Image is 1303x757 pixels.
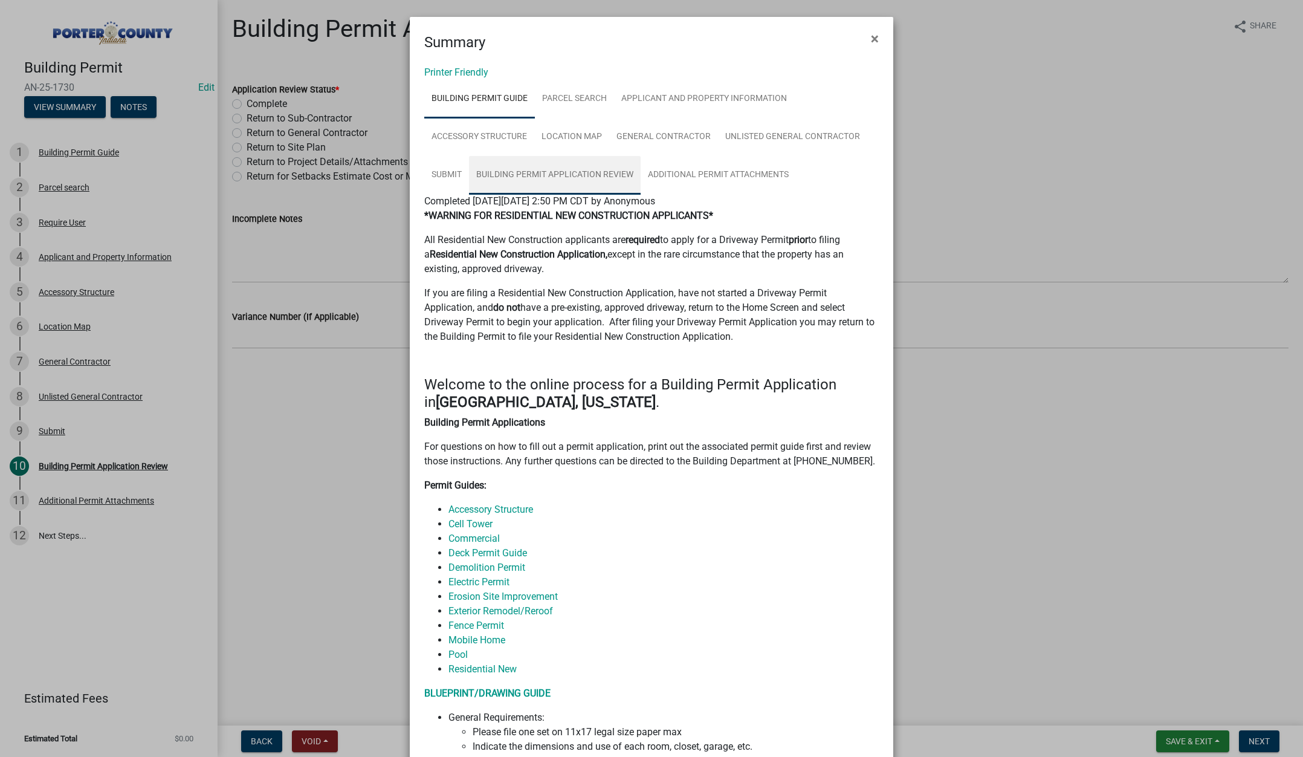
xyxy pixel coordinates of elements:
span: × [871,30,879,47]
strong: Residential New Construction Application, [430,249,607,260]
a: General Contractor [609,118,718,157]
li: General Requirements: [448,710,879,754]
p: If you are filing a Residential New Construction Application, have not started a Driveway Permit ... [424,286,879,344]
a: Pool [448,649,468,660]
a: Erosion Site Improvement [448,591,558,602]
a: Commercial [448,533,500,544]
a: Accessory Structure [424,118,534,157]
a: Printer Friendly [424,67,488,78]
a: Parcel search [535,80,614,119]
a: Submit [424,156,469,195]
strong: do not [493,302,520,313]
a: Location Map [534,118,609,157]
strong: prior [789,234,808,245]
h4: Summary [424,31,485,53]
a: BLUEPRINT/DRAWING GUIDE [424,687,551,699]
a: Residential New [448,663,517,675]
a: Building Permit Application Review [469,156,641,195]
h4: Welcome to the online process for a Building Permit Application in . [424,376,879,411]
a: Accessory Structure [448,504,533,515]
span: Completed [DATE][DATE] 2:50 PM CDT by Anonymous [424,195,655,207]
button: Close [861,22,888,56]
a: Deck Permit Guide [448,547,527,559]
a: Building Permit Guide [424,80,535,119]
a: Unlisted General Contractor [718,118,867,157]
a: Fence Permit [448,620,504,631]
a: Mobile Home [448,634,505,646]
a: Electric Permit [448,576,509,588]
li: Please file one set on 11x17 legal size paper max [473,725,879,739]
a: Applicant and Property Information [614,80,794,119]
strong: Permit Guides: [424,479,487,491]
a: Cell Tower [448,518,493,530]
strong: *WARNING FOR RESIDENTIAL NEW CONSTRUCTION APPLICANTS* [424,210,713,221]
strong: required [626,234,660,245]
li: Indicate the dimensions and use of each room, closet, garage, etc. [473,739,879,754]
a: Demolition Permit [448,562,525,573]
strong: [GEOGRAPHIC_DATA], [US_STATE] [436,394,656,411]
strong: Building Permit Applications [424,417,545,428]
p: For questions on how to fill out a permit application, print out the associated permit guide firs... [424,440,879,469]
a: Additional Permit Attachments [641,156,796,195]
p: All Residential New Construction applicants are to apply for a Driveway Permit to filing a except... [424,233,879,276]
a: Exterior Remodel/Reroof [448,605,553,617]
